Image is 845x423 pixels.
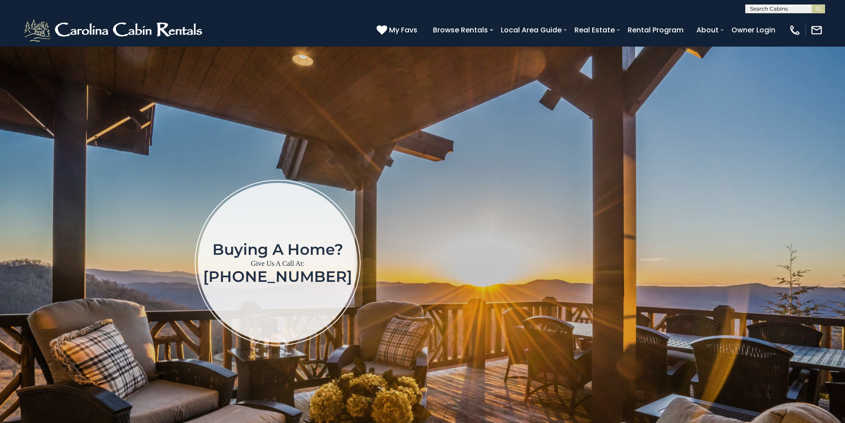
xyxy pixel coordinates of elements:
img: phone-regular-white.png [789,24,801,36]
img: White-1-2.png [22,17,206,43]
img: mail-regular-white.png [810,24,823,36]
h1: Buying a home? [203,241,352,257]
a: [PHONE_NUMBER] [203,267,352,286]
a: About [692,22,723,38]
a: Local Area Guide [496,22,566,38]
p: Give Us A Call At: [203,257,352,270]
span: My Favs [389,24,417,36]
a: My Favs [377,24,420,36]
a: Browse Rentals [428,22,492,38]
a: Real Estate [570,22,619,38]
a: Owner Login [727,22,780,38]
a: Rental Program [623,22,688,38]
